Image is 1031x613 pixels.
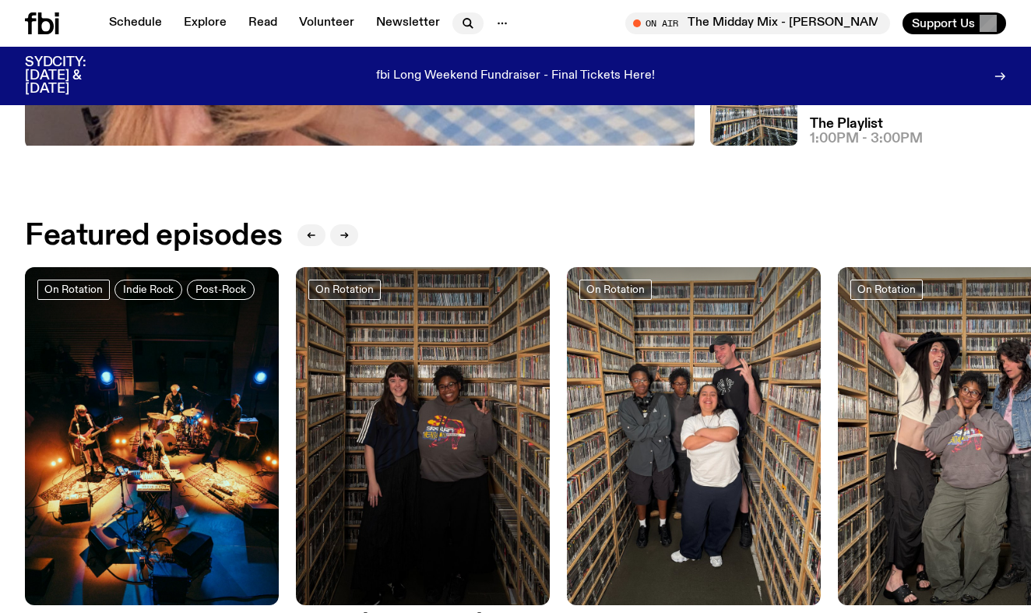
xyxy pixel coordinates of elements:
span: On Rotation [857,284,916,295]
button: On AirThe Midday Mix - [PERSON_NAME] & [PERSON_NAME] [625,12,890,34]
span: Indie Rock [123,284,174,295]
a: On Rotation [579,280,652,300]
h2: Featured episodes [25,222,282,250]
span: Post-Rock [195,284,246,295]
a: Schedule [100,12,171,34]
a: Volunteer [290,12,364,34]
a: Newsletter [367,12,449,34]
a: Read [239,12,287,34]
a: On Rotation [850,280,923,300]
span: On Rotation [315,284,374,295]
h3: SYDCITY: [DATE] & [DATE] [25,56,125,96]
span: Support Us [912,16,975,30]
a: The Playlist [810,118,883,131]
a: On Rotation [37,280,110,300]
span: On Rotation [44,284,103,295]
span: 1:00pm - 3:00pm [810,132,923,146]
a: On Rotation [308,280,381,300]
button: Support Us [903,12,1006,34]
a: Indie Rock [114,280,182,300]
a: Explore [174,12,236,34]
p: fbi Long Weekend Fundraiser - Final Tickets Here! [376,69,655,83]
span: On Rotation [586,284,645,295]
a: Post-Rock [187,280,255,300]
